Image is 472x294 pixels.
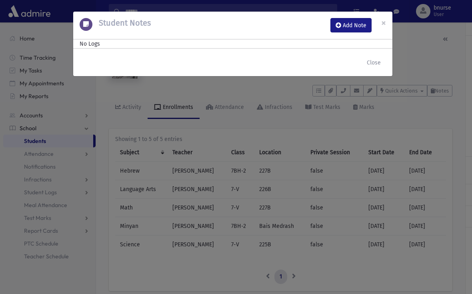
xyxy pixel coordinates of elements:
button: Add Note [330,18,372,32]
button: Close [362,55,386,70]
span: × [381,17,386,28]
h5: Student Notes [92,18,151,28]
button: Close [375,12,392,34]
div: No Logs [80,40,386,48]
